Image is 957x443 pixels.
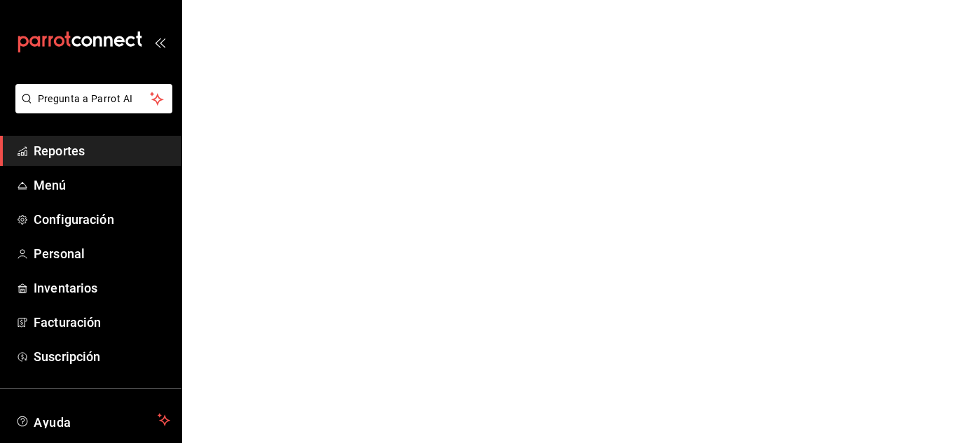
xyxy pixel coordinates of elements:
[34,176,170,195] span: Menú
[34,412,152,428] span: Ayuda
[154,36,165,48] button: open_drawer_menu
[38,92,151,106] span: Pregunta a Parrot AI
[10,101,172,116] a: Pregunta a Parrot AI
[34,244,170,263] span: Personal
[34,347,170,366] span: Suscripción
[34,210,170,229] span: Configuración
[15,84,172,113] button: Pregunta a Parrot AI
[34,279,170,297] span: Inventarios
[34,141,170,160] span: Reportes
[34,313,170,332] span: Facturación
